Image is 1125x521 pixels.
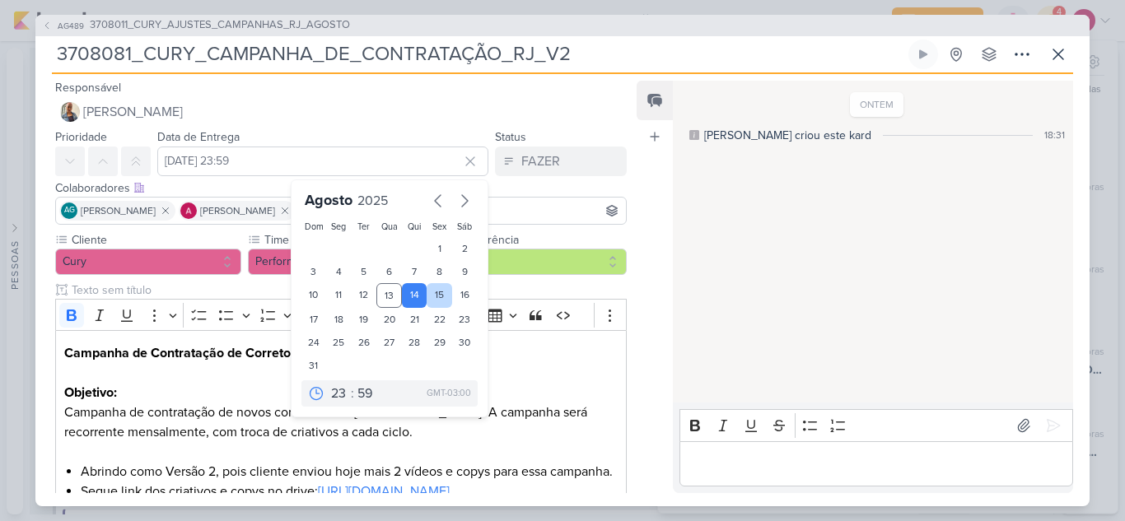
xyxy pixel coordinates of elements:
[380,221,399,234] div: Qua
[355,221,374,234] div: Ter
[917,48,930,61] div: Ligar relógio
[402,331,427,354] div: 28
[427,331,452,354] div: 29
[427,237,452,260] div: 1
[405,221,424,234] div: Qui
[352,283,377,308] div: 12
[679,409,1073,441] div: Editor toolbar
[83,102,183,122] span: [PERSON_NAME]
[70,231,241,249] label: Cliente
[452,331,478,354] div: 30
[402,260,427,283] div: 7
[452,260,478,283] div: 9
[427,387,471,400] div: GMT-03:00
[441,249,627,275] button: Pontual
[357,193,388,209] span: 2025
[61,202,77,219] div: Aline Gimenez Graciano
[68,281,627,299] input: Texto sem título
[301,283,327,308] div: 10
[55,249,241,275] button: Cury
[301,354,327,377] div: 31
[376,308,402,331] div: 20
[301,308,327,331] div: 17
[64,207,75,215] p: AG
[55,179,627,197] div: Colaboradores
[704,127,871,144] div: [PERSON_NAME] criou este kard
[455,221,474,234] div: Sáb
[402,308,427,331] div: 21
[452,283,478,308] div: 16
[427,260,452,283] div: 8
[157,147,488,176] input: Select a date
[81,481,618,501] li: Segue link dos criativos e copys no drive:
[376,283,402,308] div: 13
[55,130,107,144] label: Prioridade
[352,331,377,354] div: 26
[427,283,452,308] div: 15
[1044,128,1065,142] div: 18:31
[352,260,377,283] div: 5
[376,331,402,354] div: 27
[326,283,352,308] div: 11
[55,97,627,127] button: [PERSON_NAME]
[248,249,434,275] button: Performance
[679,441,1073,486] div: Editor editing area: main
[495,130,526,144] label: Status
[455,231,627,249] label: Recorrência
[52,40,905,69] input: Kard Sem Título
[305,191,352,209] span: Agosto
[60,102,80,122] img: Iara Santos
[305,221,324,234] div: Dom
[351,384,354,403] div: :
[376,260,402,283] div: 6
[200,203,275,218] span: [PERSON_NAME]
[180,202,197,219] img: Alessandra Gomes
[402,283,427,308] div: 14
[427,308,452,331] div: 22
[318,483,450,500] a: [URL][DOMAIN_NAME]
[263,231,434,249] label: Time
[452,308,478,331] div: 23
[301,331,327,354] div: 24
[55,299,627,331] div: Editor toolbar
[64,402,618,442] p: Campanha de contratação de novos corretores no [GEOGRAPHIC_DATA]. A campanha será recorrente mens...
[55,81,121,95] label: Responsável
[157,130,240,144] label: Data de Entrega
[81,203,156,218] span: [PERSON_NAME]
[326,308,352,331] div: 18
[495,147,627,176] button: FAZER
[352,308,377,331] div: 19
[329,221,348,234] div: Seg
[64,345,452,361] strong: Campanha de Contratação de Corretores ([GEOGRAPHIC_DATA])
[326,331,352,354] div: 25
[326,260,352,283] div: 4
[430,221,449,234] div: Sex
[452,237,478,260] div: 2
[521,151,560,171] div: FAZER
[301,260,327,283] div: 3
[81,462,618,481] li: Abrindo como Versão 2, pois cliente enviou hoje mais 2 vídeos e copys para essa campanha.
[64,384,117,401] strong: Objetivo:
